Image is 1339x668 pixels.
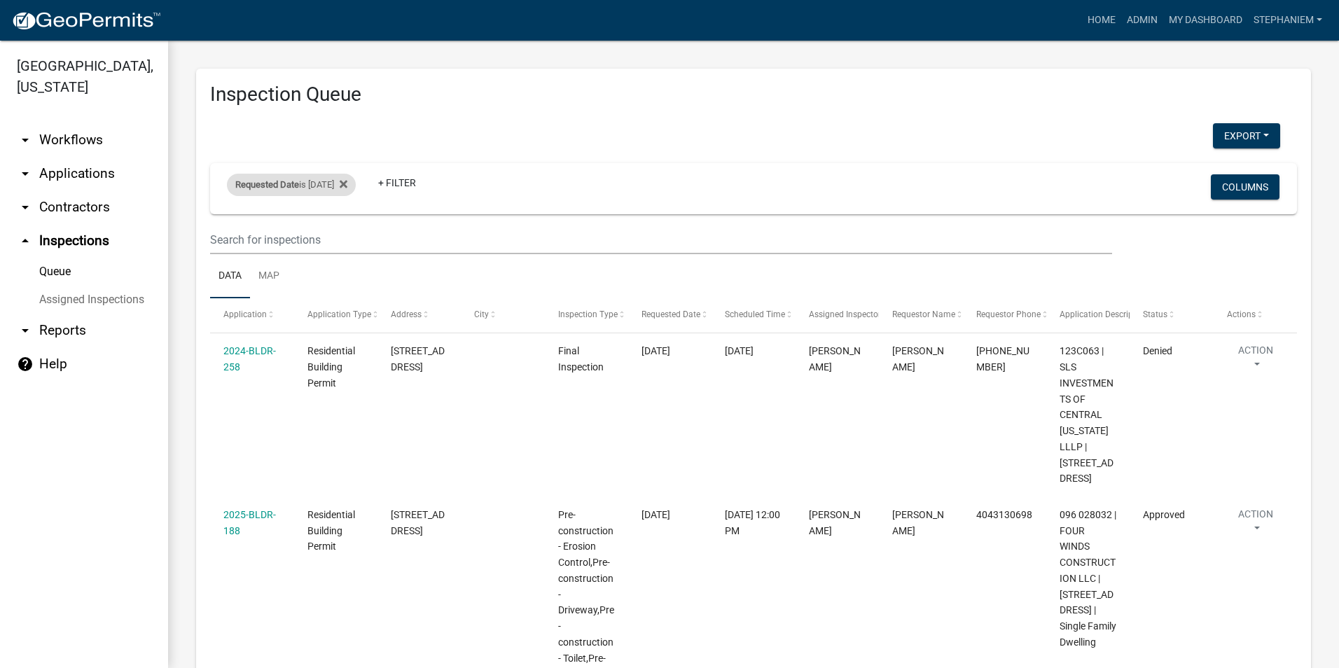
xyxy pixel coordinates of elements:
span: Requested Date [641,309,700,319]
span: Final Inspection [558,345,604,373]
a: My Dashboard [1163,7,1248,34]
div: is [DATE] [227,174,356,196]
span: 08/12/2025 [641,509,670,520]
span: Residential Building Permit [307,345,355,389]
span: Address [391,309,422,319]
datatable-header-cell: Address [377,298,461,332]
span: Jeff Hall [892,509,944,536]
span: Actions [1227,309,1256,319]
a: StephanieM [1248,7,1328,34]
datatable-header-cell: Scheduled Time [712,298,795,332]
a: Data [210,254,250,299]
datatable-header-cell: Inspection Type [545,298,628,332]
span: City [474,309,489,319]
a: Home [1082,7,1121,34]
span: Michele Rivera [809,345,861,373]
span: 096 028032 | FOUR WINDS CONSTRUCTION LLC | 152 HUNTERS CHASE CT | Single Family Dwelling [1060,509,1116,648]
span: Scheduled Time [725,309,785,319]
span: Anthony Smith [809,509,861,536]
span: Requestor Phone [976,309,1041,319]
a: 2024-BLDR-258 [223,345,276,373]
span: Application Type [307,309,371,319]
datatable-header-cell: Status [1130,298,1213,332]
datatable-header-cell: Assigned Inspector [796,298,879,332]
span: 08/12/2025 [641,345,670,356]
i: arrow_drop_up [17,232,34,249]
span: 123C063 | SLS INVESTMENTS OF CENTRAL FLORIDA LLLP | 225 HARBOR DR [1060,345,1113,484]
i: arrow_drop_down [17,132,34,148]
span: Approved [1143,509,1185,520]
i: arrow_drop_down [17,322,34,339]
datatable-header-cell: Application Description [1046,298,1130,332]
datatable-header-cell: Requested Date [628,298,712,332]
span: 152 HUNTERS CHASE CT [391,509,445,536]
a: 2025-BLDR-188 [223,509,276,536]
a: + Filter [367,170,427,195]
span: 4043130698 [976,509,1032,520]
span: 225 HARBOR DR [391,345,445,373]
datatable-header-cell: Requestor Phone [962,298,1046,332]
span: Denied [1143,345,1172,356]
span: Status [1143,309,1167,319]
datatable-header-cell: Application Type [293,298,377,332]
span: Residential Building Permit [307,509,355,552]
a: Admin [1121,7,1163,34]
datatable-header-cell: City [461,298,544,332]
button: Action [1227,343,1284,378]
datatable-header-cell: Application [210,298,293,332]
span: Application [223,309,267,319]
i: help [17,356,34,373]
span: Application Description [1060,309,1148,319]
datatable-header-cell: Requestor Name [879,298,962,332]
i: arrow_drop_down [17,199,34,216]
span: Adam Geiger [892,345,944,373]
a: Map [250,254,288,299]
span: Requested Date [235,179,299,190]
span: Inspection Type [558,309,618,319]
datatable-header-cell: Actions [1214,298,1297,332]
span: 706-255-2690 [976,345,1029,373]
span: Assigned Inspector [809,309,881,319]
input: Search for inspections [210,225,1112,254]
h3: Inspection Queue [210,83,1297,106]
div: [DATE] 12:00 PM [725,507,782,539]
i: arrow_drop_down [17,165,34,182]
button: Columns [1211,174,1279,200]
button: Action [1227,507,1284,542]
span: Requestor Name [892,309,955,319]
button: Export [1213,123,1280,148]
div: [DATE] [725,343,782,359]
